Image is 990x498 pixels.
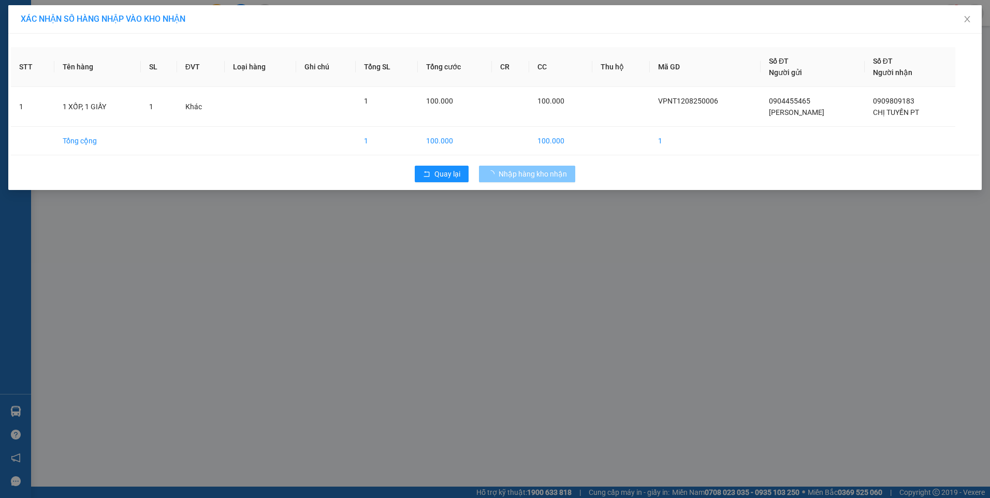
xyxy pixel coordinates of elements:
td: 100.000 [529,127,592,155]
th: Ghi chú [296,47,356,87]
button: Close [953,5,982,34]
th: CC [529,47,592,87]
th: SL [141,47,177,87]
span: Người nhận [873,68,912,77]
span: VPNT1208250006 [658,97,718,105]
td: 1 [11,87,54,127]
th: Tổng SL [356,47,418,87]
td: Tổng cộng [54,127,141,155]
th: Mã GD [650,47,761,87]
th: Tổng cước [418,47,492,87]
span: 100.000 [537,97,564,105]
button: rollbackQuay lại [415,166,469,182]
span: 100.000 [426,97,453,105]
span: 0904455465 [769,97,810,105]
th: ĐVT [177,47,225,87]
span: Số ĐT [769,57,789,65]
td: 1 XỐP, 1 GIẤY [54,87,141,127]
span: Người gửi [769,68,802,77]
span: 1 [364,97,368,105]
span: Số ĐT [873,57,893,65]
th: Thu hộ [592,47,650,87]
span: rollback [423,170,430,179]
th: Tên hàng [54,47,141,87]
span: Quay lại [434,168,460,180]
td: Khác [177,87,225,127]
td: 1 [650,127,761,155]
th: STT [11,47,54,87]
span: loading [487,170,499,178]
button: Nhập hàng kho nhận [479,166,575,182]
span: close [963,15,971,23]
span: Nhập hàng kho nhận [499,168,567,180]
span: 0909809183 [873,97,914,105]
th: Loại hàng [225,47,296,87]
th: CR [492,47,529,87]
td: 100.000 [418,127,492,155]
span: XÁC NHẬN SỐ HÀNG NHẬP VÀO KHO NHẬN [21,14,185,24]
span: [PERSON_NAME] [769,108,824,116]
td: 1 [356,127,418,155]
span: 1 [149,102,153,111]
span: CHỊ TUYỀN PT [873,108,919,116]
